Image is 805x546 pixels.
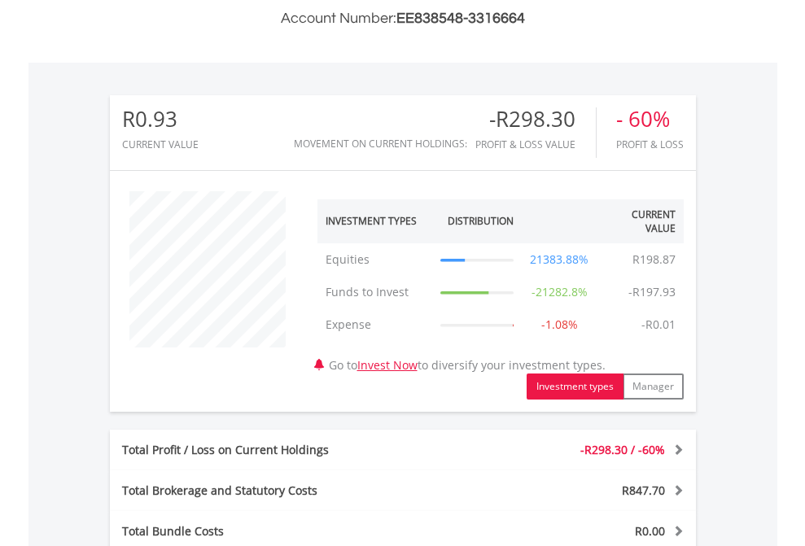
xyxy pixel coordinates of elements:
td: -R0.01 [633,308,684,341]
div: Profit & Loss Value [475,139,596,150]
h3: Account Number: [110,7,696,30]
th: Current Value [597,199,683,243]
div: Movement on Current Holdings: [294,138,467,149]
td: -R197.93 [620,276,684,308]
a: Invest Now [357,357,418,373]
button: Investment types [527,373,623,400]
span: R847.70 [622,483,665,498]
td: Funds to Invest [317,276,432,308]
td: 21383.88% [522,243,597,276]
td: -21282.8% [522,276,597,308]
div: Profit & Loss [616,139,684,150]
td: Expense [317,308,432,341]
div: Total Profit / Loss on Current Holdings [110,442,452,458]
div: -R298.30 [475,107,596,131]
div: Total Bundle Costs [110,523,452,539]
div: Total Brokerage and Statutory Costs [110,483,452,499]
span: EE838548-3316664 [396,11,525,26]
div: Go to to diversify your investment types. [305,183,696,400]
td: R198.87 [624,243,684,276]
button: Manager [623,373,684,400]
div: CURRENT VALUE [122,139,199,150]
td: Equities [317,243,432,276]
span: R0.00 [635,523,665,539]
div: - 60% [616,107,684,131]
div: R0.93 [122,107,199,131]
td: -1.08% [522,308,597,341]
span: -R298.30 / -60% [580,442,665,457]
th: Investment Types [317,199,432,243]
div: Distribution [448,214,514,228]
